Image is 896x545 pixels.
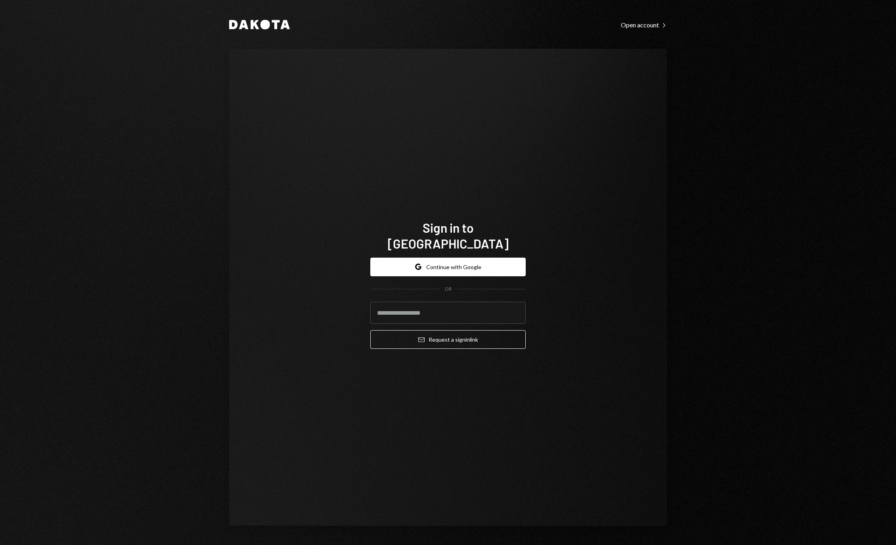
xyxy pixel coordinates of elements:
[370,220,526,251] h1: Sign in to [GEOGRAPHIC_DATA]
[621,20,667,29] a: Open account
[370,258,526,276] button: Continue with Google
[621,21,667,29] div: Open account
[445,286,452,293] div: OR
[370,330,526,349] button: Request a signinlink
